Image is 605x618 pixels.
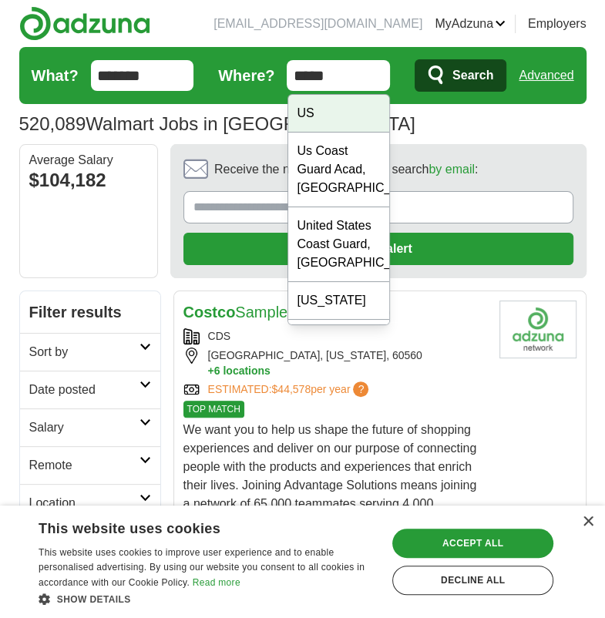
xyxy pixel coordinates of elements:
[288,282,390,320] div: [US_STATE]
[39,591,377,606] div: Show details
[528,15,587,33] a: Employers
[20,408,160,446] a: Salary
[32,64,79,87] label: What?
[353,381,368,397] span: ?
[183,304,358,321] a: CostcoSample Associate
[218,64,274,87] label: Where?
[29,343,139,361] h2: Sort by
[19,113,415,134] h1: Walmart Jobs in [GEOGRAPHIC_DATA]
[19,110,86,138] span: 520,089
[20,333,160,371] a: Sort by
[582,516,593,528] div: Close
[288,133,390,207] div: Us Coast Guard Acad, [GEOGRAPHIC_DATA]
[29,456,139,475] h2: Remote
[288,320,390,376] div: [PERSON_NAME], ID
[429,163,475,176] a: by email
[20,446,160,484] a: Remote
[392,566,553,595] div: Decline all
[193,577,240,588] a: Read more, opens a new window
[435,15,506,33] a: MyAdzuna
[452,60,493,91] span: Search
[392,529,553,558] div: Accept all
[208,364,487,378] button: +6 locations
[271,383,311,395] span: $44,578
[19,6,150,41] img: Adzuna logo
[29,418,139,437] h2: Salary
[39,547,365,589] span: This website uses cookies to improve user experience and to enable personalised advertising. By u...
[29,494,139,512] h2: Location
[415,59,506,92] button: Search
[39,515,338,538] div: This website uses cookies
[208,364,214,378] span: +
[288,95,390,133] div: US
[208,381,372,398] a: ESTIMATED:$44,578per year?
[20,291,160,333] h2: Filter results
[499,301,576,358] img: Company logo
[183,348,487,378] div: [GEOGRAPHIC_DATA], [US_STATE], 60560
[183,401,244,418] span: TOP MATCH
[29,154,148,166] div: Average Salary
[213,15,422,33] li: [EMAIL_ADDRESS][DOMAIN_NAME]
[29,166,148,194] div: $104,182
[20,371,160,408] a: Date posted
[183,304,236,321] strong: Costco
[57,594,131,605] span: Show details
[183,423,477,510] span: We want you to help us shape the future of shopping experiences and deliver on our purpose of con...
[183,328,487,344] div: CDS
[20,484,160,522] a: Location
[183,233,573,265] button: Create alert
[29,381,139,399] h2: Date posted
[288,207,390,282] div: United States Coast Guard, [GEOGRAPHIC_DATA]
[519,60,573,91] a: Advanced
[214,160,478,179] span: Receive the newest jobs for this search :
